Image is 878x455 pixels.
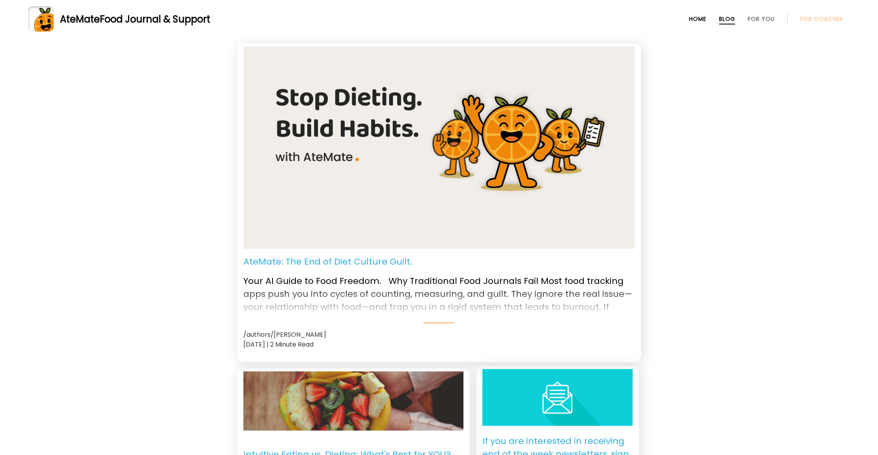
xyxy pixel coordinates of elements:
div: [DATE] | 2 Minute Read [243,339,635,349]
p: AteMate: The End of Diet Culture Guilt. [243,255,412,268]
a: For You [748,16,775,22]
a: Blog [719,16,735,22]
a: AteMate: The End of Diet Culture Guilt. Your AI Guide to Food Freedom. Why Traditional Food Journ... [243,255,635,323]
img: Smiley face [482,369,633,426]
div: /authors/[PERSON_NAME] [243,330,635,339]
span: Food Journal & Support [100,13,210,26]
p: Your AI Guide to Food Freedom. Why Traditional Food Journals Fail Most food tracking apps push yo... [243,268,635,312]
a: For Coaches [800,16,843,22]
a: Home [689,16,706,22]
div: AteMate [54,12,210,26]
a: Intuitive Eating. Image: Unsplash-giancarlo-duarte [243,371,463,431]
img: Stop Dieting. Build Habits. with AteMate [243,47,635,249]
a: AteMateFood Journal & Support [28,6,850,32]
